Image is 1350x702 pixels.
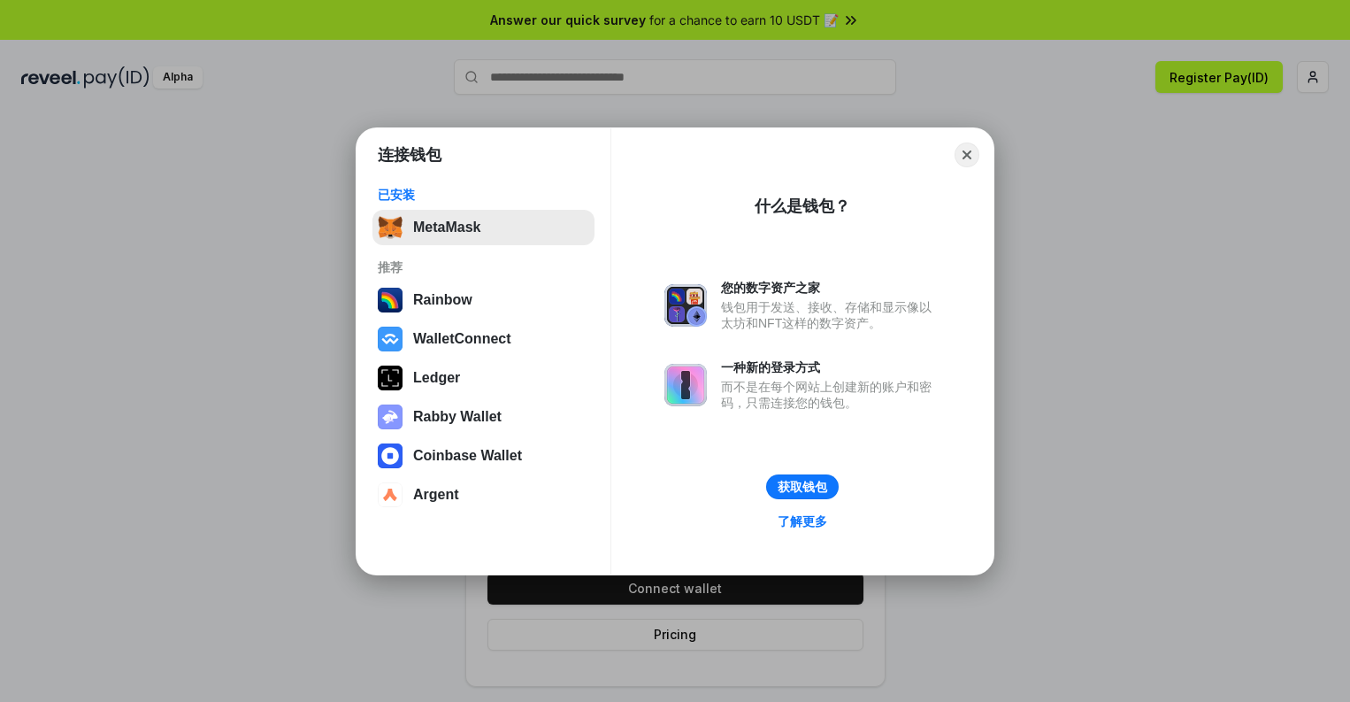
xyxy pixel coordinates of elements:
img: svg+xml,%3Csvg%20fill%3D%22none%22%20height%3D%2233%22%20viewBox%3D%220%200%2035%2033%22%20width%... [378,215,403,240]
button: MetaMask [372,210,594,245]
button: Rainbow [372,282,594,318]
button: Argent [372,477,594,513]
div: 一种新的登录方式 [721,359,940,375]
div: Coinbase Wallet [413,448,522,464]
div: 已安装 [378,187,589,203]
img: svg+xml,%3Csvg%20xmlns%3D%22http%3A%2F%2Fwww.w3.org%2F2000%2Fsvg%22%20fill%3D%22none%22%20viewBox... [664,284,707,327]
img: svg+xml,%3Csvg%20width%3D%22120%22%20height%3D%22120%22%20viewBox%3D%220%200%20120%20120%22%20fil... [378,288,403,312]
button: Coinbase Wallet [372,438,594,474]
div: 什么是钱包？ [755,196,850,217]
button: WalletConnect [372,321,594,357]
div: 获取钱包 [778,479,827,495]
div: WalletConnect [413,331,511,347]
div: 了解更多 [778,513,827,529]
div: Ledger [413,370,460,386]
img: svg+xml,%3Csvg%20width%3D%2228%22%20height%3D%2228%22%20viewBox%3D%220%200%2028%2028%22%20fill%3D... [378,444,403,468]
img: svg+xml,%3Csvg%20xmlns%3D%22http%3A%2F%2Fwww.w3.org%2F2000%2Fsvg%22%20fill%3D%22none%22%20viewBox... [378,405,403,429]
div: 而不是在每个网站上创建新的账户和密码，只需连接您的钱包。 [721,379,940,411]
img: svg+xml,%3Csvg%20xmlns%3D%22http%3A%2F%2Fwww.w3.org%2F2000%2Fsvg%22%20fill%3D%22none%22%20viewBox... [664,364,707,406]
button: 获取钱包 [766,474,839,499]
div: 推荐 [378,259,589,275]
div: MetaMask [413,220,480,235]
a: 了解更多 [767,510,838,533]
div: 钱包用于发送、接收、存储和显示像以太坊和NFT这样的数字资产。 [721,299,940,331]
button: Ledger [372,360,594,396]
button: Close [955,143,979,167]
button: Rabby Wallet [372,399,594,435]
img: svg+xml,%3Csvg%20width%3D%2228%22%20height%3D%2228%22%20viewBox%3D%220%200%2028%2028%22%20fill%3D... [378,327,403,351]
div: Argent [413,487,459,503]
div: 您的数字资产之家 [721,280,940,296]
img: svg+xml,%3Csvg%20width%3D%2228%22%20height%3D%2228%22%20viewBox%3D%220%200%2028%2028%22%20fill%3D... [378,482,403,507]
img: svg+xml,%3Csvg%20xmlns%3D%22http%3A%2F%2Fwww.w3.org%2F2000%2Fsvg%22%20width%3D%2228%22%20height%3... [378,366,403,390]
div: Rainbow [413,292,472,308]
div: Rabby Wallet [413,409,502,425]
h1: 连接钱包 [378,144,441,166]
